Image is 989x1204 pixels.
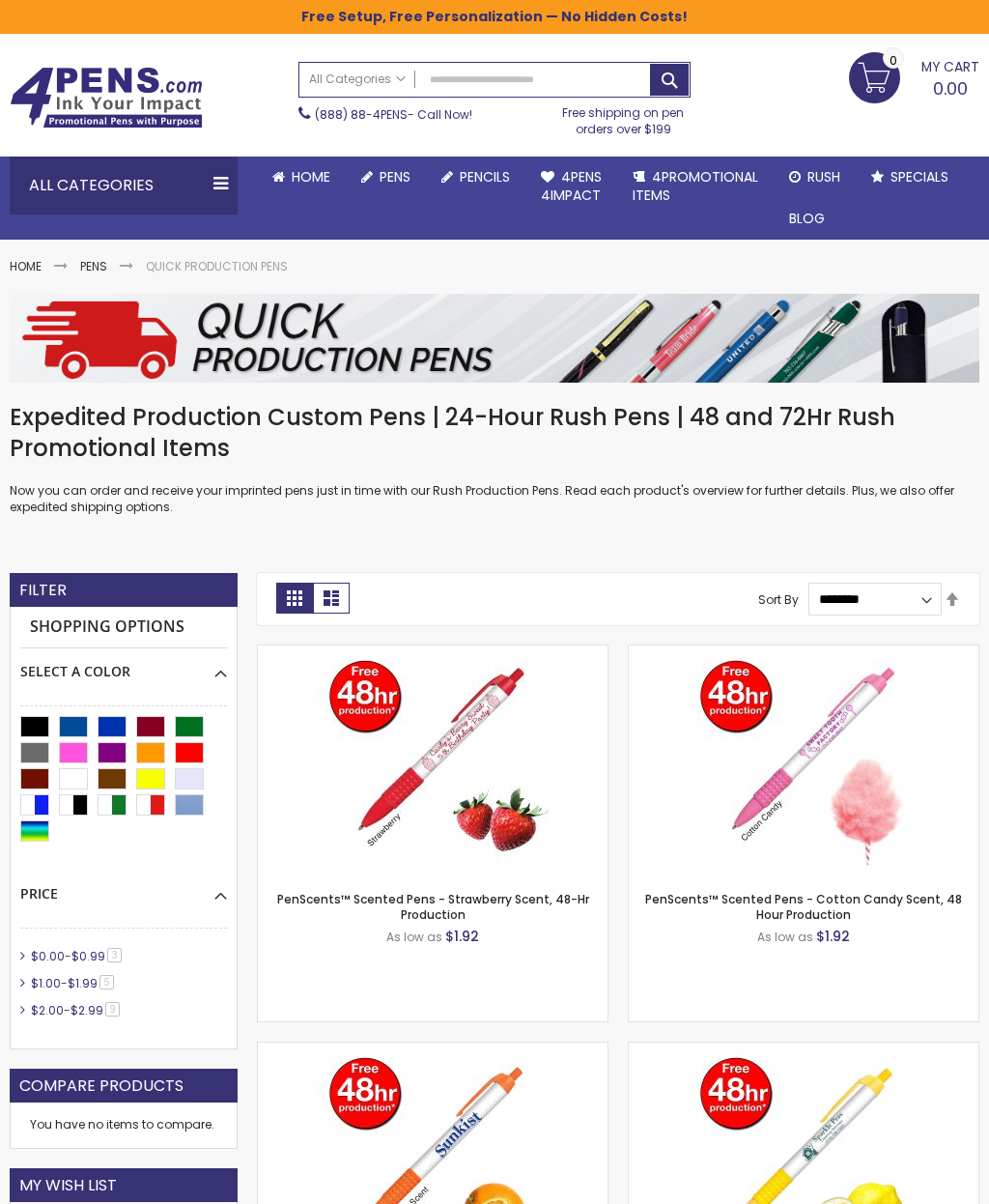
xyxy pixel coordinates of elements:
[80,258,107,274] a: Pens
[68,975,98,991] span: $1.99
[346,157,426,198] a: Pens
[10,157,238,215] div: All Categories
[317,645,549,661] a: PenScents™ Scented Pens - Strawberry Scent, 48-Hr Production
[31,975,61,991] span: $1.00
[26,975,121,991] a: $1.00-$1.995
[299,63,415,95] a: All Categories
[890,167,948,186] span: Specials
[426,157,525,198] a: Pencils
[807,167,840,186] span: Rush
[26,948,128,964] a: $0.00-$0.993
[10,1103,238,1148] div: You have no items to compare.
[774,198,840,240] a: Blog
[774,157,856,198] a: Rush
[645,891,962,923] a: PenScents™ Scented Pens - Cotton Candy Scent, 48 Hour Production
[380,167,410,186] span: Pens
[317,1042,549,1058] a: PenScents™ Scented Pens - Orange Scent, 48 Hr Production
[633,167,758,205] span: 4PROMOTIONAL ITEMS
[20,607,227,648] strong: Shopping Options
[317,645,549,877] img: PenScents™ Scented Pens - Strawberry Scent, 48-Hr Production
[71,1002,103,1018] span: $2.99
[71,948,105,964] span: $0.99
[105,1002,120,1017] span: 9
[277,891,589,923] a: PenScents™ Scented Pens - Strawberry Scent, 48-Hr Production
[10,258,42,274] a: Home
[688,1042,919,1058] a: PenScents™ Scented Pens - Lemon Scent, 48 HR Production
[26,1002,127,1018] a: $2.00-$2.999
[19,1175,117,1196] strong: My Wish List
[10,402,979,465] h1: Expedited Production Custom Pens | 24-Hour Rush Pens | 48 and 72Hr Rush Promotional Items
[890,51,897,70] span: 0
[315,106,408,123] a: (888) 88-4PENS
[789,209,825,228] span: Blog
[849,52,979,100] a: 0.00 0
[758,590,799,607] label: Sort By
[31,948,65,964] span: $0.00
[309,72,406,87] span: All Categories
[856,157,964,198] a: Specials
[31,1002,64,1018] span: $2.00
[688,645,919,661] a: PenScents™ Scented Pens - Cotton Candy Scent, 48 Hour Production
[10,67,203,129] img: 4Pens Custom Pens and Promotional Products
[257,157,346,198] a: Home
[757,929,813,945] span: As low as
[445,927,479,946] span: $1.92
[816,927,850,946] span: $1.92
[933,76,968,100] span: 0.00
[99,975,114,989] span: 5
[10,294,979,383] img: Quick Production Pens
[386,929,442,945] span: As low as
[107,948,122,962] span: 3
[688,645,919,877] img: PenScents™ Scented Pens - Cotton Candy Scent, 48 Hour Production
[555,98,691,136] div: Free shipping on pen orders over $199
[20,871,227,903] div: Price
[19,1075,184,1097] strong: Compare Products
[276,583,313,614] strong: Grid
[541,167,602,205] span: 4Pens 4impact
[19,580,67,601] strong: Filter
[20,648,227,681] div: Select A Color
[460,167,510,186] span: Pencils
[315,106,472,123] span: - Call Now!
[525,157,617,216] a: 4Pens4impact
[10,483,979,514] p: Now you can order and receive your imprinted pens just in time with our Rush Production Pens. Rea...
[617,157,774,216] a: 4PROMOTIONALITEMS
[146,258,288,274] strong: Quick Production Pens
[292,167,330,186] span: Home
